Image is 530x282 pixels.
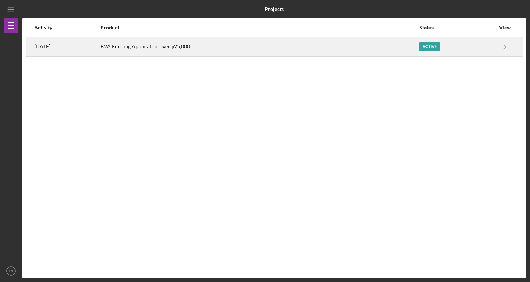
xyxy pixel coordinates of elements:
button: LR [4,264,18,278]
b: Projects [265,6,284,12]
time: 2025-07-31 15:13 [34,43,50,49]
text: LR [9,269,13,273]
div: Product [100,25,418,31]
div: Activity [34,25,100,31]
div: Status [419,25,495,31]
div: View [496,25,514,31]
div: BVA Funding Application over $25,000 [100,38,418,56]
div: Active [419,42,440,51]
